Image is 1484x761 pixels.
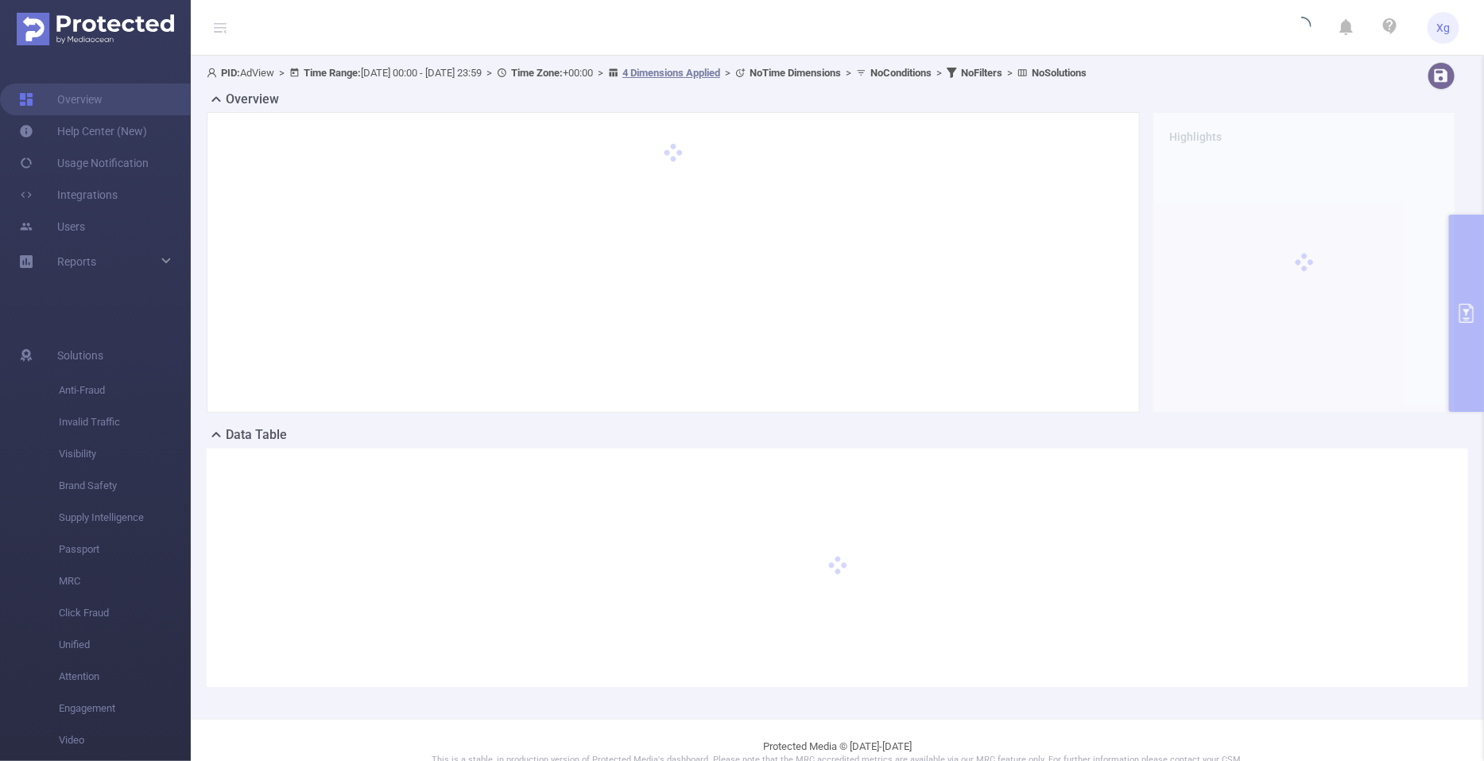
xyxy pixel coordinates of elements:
span: Visibility [59,438,191,470]
span: Brand Safety [59,470,191,502]
span: > [932,67,947,79]
span: Solutions [57,340,103,371]
h2: Data Table [226,425,287,445]
span: > [274,67,289,79]
span: AdView [DATE] 00:00 - [DATE] 23:59 +00:00 [207,67,1087,79]
span: > [720,67,735,79]
b: PID: [221,67,240,79]
span: Click Fraud [59,597,191,629]
span: Xg [1437,12,1451,44]
a: Users [19,211,85,243]
u: 4 Dimensions Applied [622,67,720,79]
span: Invalid Traffic [59,406,191,438]
a: Usage Notification [19,147,149,179]
span: Reports [57,255,96,268]
span: Video [59,724,191,756]
span: Engagement [59,693,191,724]
i: icon: user [207,68,221,78]
span: > [593,67,608,79]
a: Help Center (New) [19,115,147,147]
img: Protected Media [17,13,174,45]
a: Reports [57,246,96,278]
span: > [1002,67,1017,79]
span: > [841,67,856,79]
b: No Filters [961,67,1002,79]
h2: Overview [226,90,279,109]
span: Unified [59,629,191,661]
span: Attention [59,661,191,693]
a: Integrations [19,179,118,211]
b: Time Range: [304,67,361,79]
span: MRC [59,565,191,597]
span: > [482,67,497,79]
span: Anti-Fraud [59,375,191,406]
b: Time Zone: [511,67,563,79]
span: Passport [59,534,191,565]
i: icon: loading [1292,17,1312,39]
b: No Conditions [870,67,932,79]
b: No Solutions [1032,67,1087,79]
a: Overview [19,83,103,115]
b: No Time Dimensions [750,67,841,79]
span: Supply Intelligence [59,502,191,534]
